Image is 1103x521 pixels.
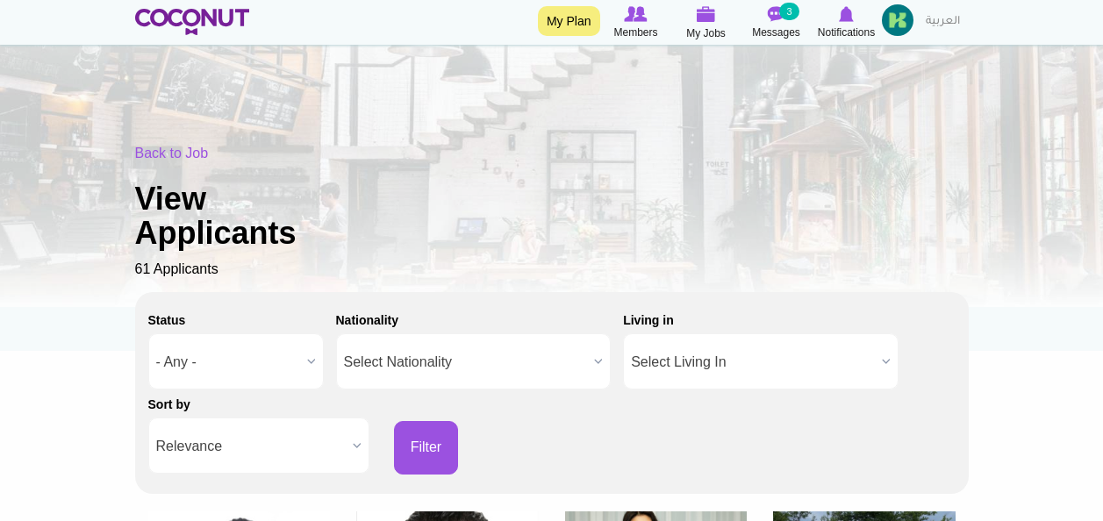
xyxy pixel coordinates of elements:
[344,334,588,390] span: Select Nationality
[148,311,186,329] label: Status
[631,334,875,390] span: Select Living In
[917,4,969,39] a: العربية
[812,4,882,41] a: Notifications Notifications
[839,6,854,22] img: Notifications
[741,4,812,41] a: Messages Messages 3
[394,421,459,475] button: Filter
[135,182,355,251] h1: View Applicants
[686,25,726,42] span: My Jobs
[156,418,346,475] span: Relevance
[135,144,969,280] div: 61 Applicants
[752,24,800,41] span: Messages
[623,311,674,329] label: Living in
[818,24,875,41] span: Notifications
[156,334,300,390] span: - Any -
[135,146,209,161] a: Back to Job
[671,4,741,42] a: My Jobs My Jobs
[601,4,671,41] a: Browse Members Members
[779,3,799,20] small: 3
[613,24,657,41] span: Members
[538,6,600,36] a: My Plan
[697,6,716,22] img: My Jobs
[624,6,647,22] img: Browse Members
[148,396,190,413] label: Sort by
[135,9,250,35] img: Home
[768,6,785,22] img: Messages
[336,311,399,329] label: Nationality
